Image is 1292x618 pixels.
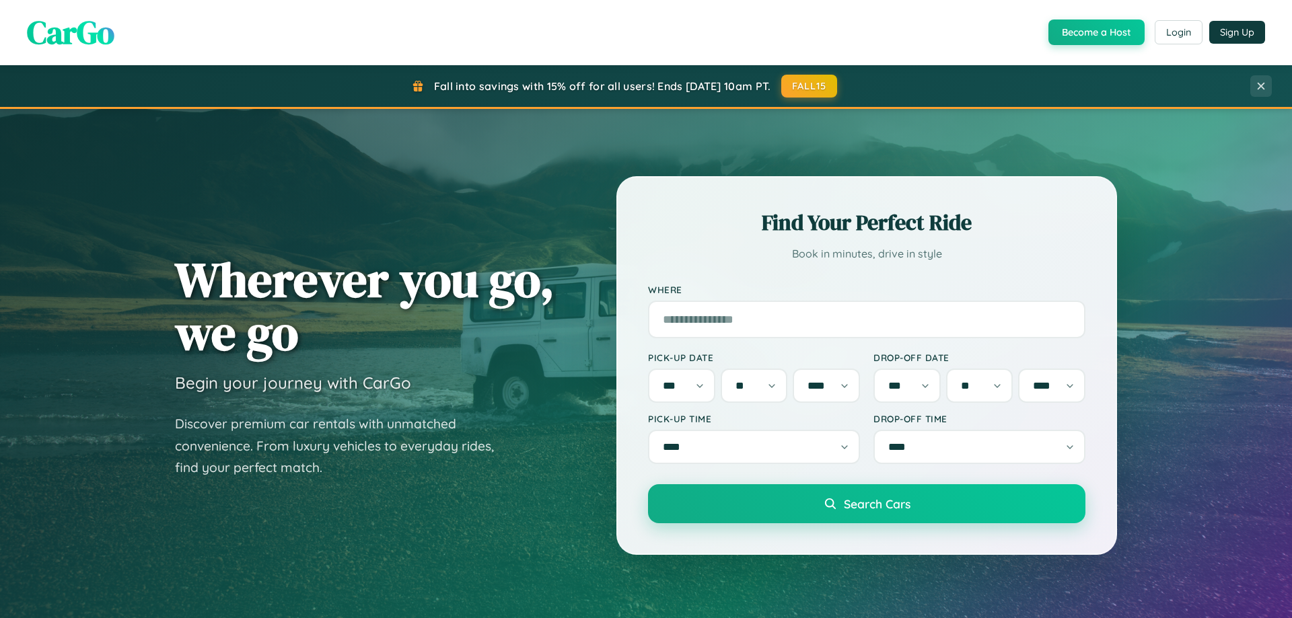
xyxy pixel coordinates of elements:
span: CarGo [27,10,114,54]
h2: Find Your Perfect Ride [648,208,1085,237]
h1: Wherever you go, we go [175,253,554,359]
p: Discover premium car rentals with unmatched convenience. From luxury vehicles to everyday rides, ... [175,413,511,479]
button: Sign Up [1209,21,1265,44]
label: Pick-up Date [648,352,860,363]
h3: Begin your journey with CarGo [175,373,411,393]
span: Fall into savings with 15% off for all users! Ends [DATE] 10am PT. [434,79,771,93]
button: Login [1155,20,1203,44]
label: Where [648,284,1085,295]
button: FALL15 [781,75,838,98]
button: Search Cars [648,484,1085,523]
span: Search Cars [844,496,910,511]
label: Drop-off Date [873,352,1085,363]
button: Become a Host [1048,20,1145,45]
label: Pick-up Time [648,413,860,424]
p: Book in minutes, drive in style [648,244,1085,264]
label: Drop-off Time [873,413,1085,424]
